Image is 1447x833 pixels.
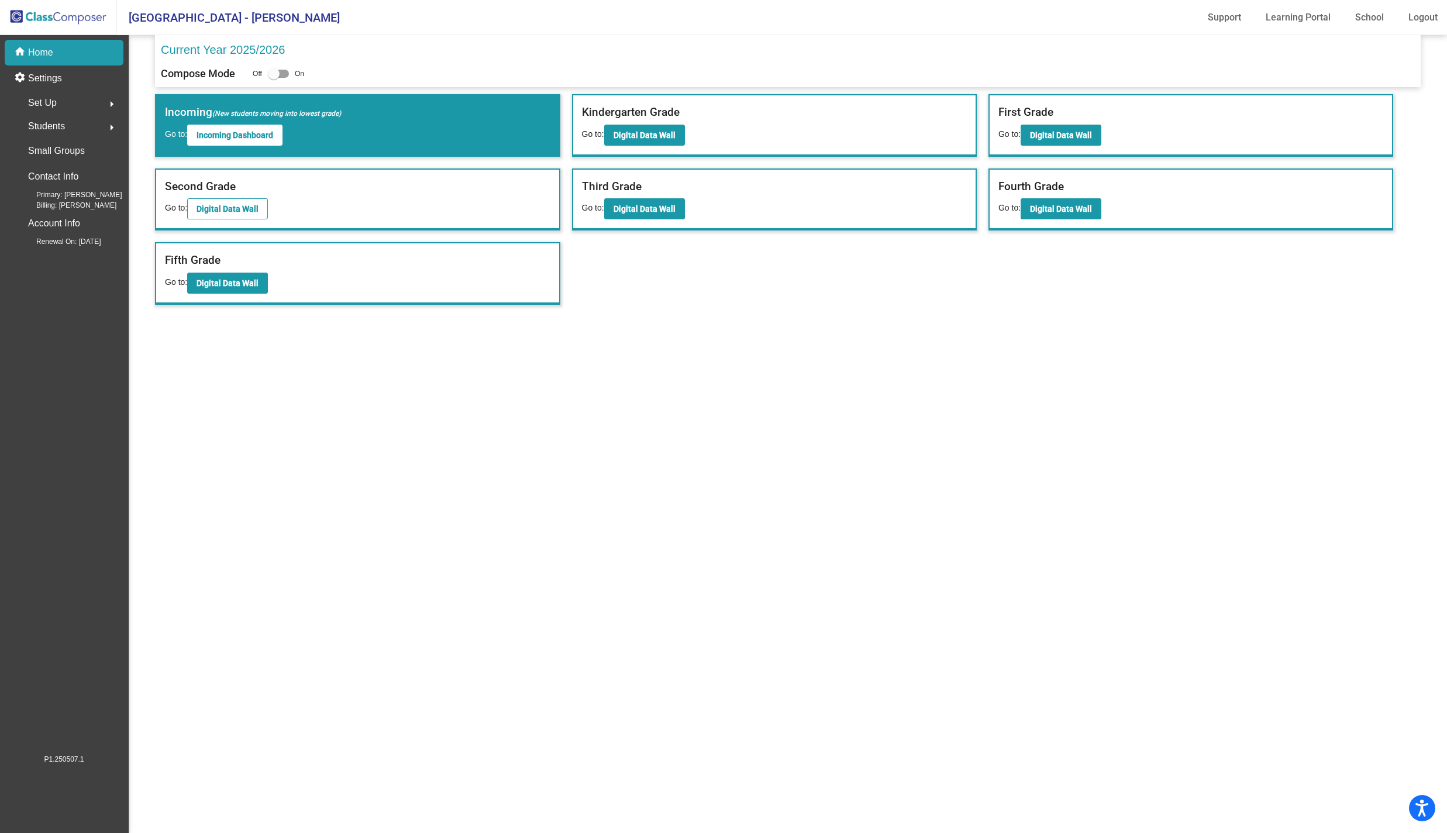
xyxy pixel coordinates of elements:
span: Students [28,118,65,135]
label: Second Grade [165,178,236,195]
span: Go to: [165,129,187,139]
span: Primary: [PERSON_NAME] [18,190,122,200]
span: On [295,68,304,79]
button: Incoming Dashboard [187,125,282,146]
span: Renewal On: [DATE] [18,236,101,247]
span: Go to: [998,129,1021,139]
mat-icon: arrow_right [105,97,119,111]
p: Current Year 2025/2026 [161,41,285,58]
button: Digital Data Wall [604,125,685,146]
mat-icon: arrow_right [105,121,119,135]
button: Digital Data Wall [1021,198,1101,219]
a: Logout [1399,8,1447,27]
a: Learning Portal [1256,8,1340,27]
p: Small Groups [28,143,85,159]
a: Support [1198,8,1250,27]
span: Off [253,68,262,79]
span: Go to: [582,129,604,139]
button: Digital Data Wall [187,198,268,219]
span: Billing: [PERSON_NAME] [18,200,116,211]
p: Home [28,46,53,60]
button: Digital Data Wall [187,273,268,294]
button: Digital Data Wall [604,198,685,219]
p: Compose Mode [161,66,235,81]
b: Digital Data Wall [1030,204,1092,214]
label: First Grade [998,104,1053,121]
span: Go to: [582,203,604,212]
p: Account Info [28,215,80,232]
mat-icon: home [14,46,28,60]
p: Settings [28,71,62,85]
b: Incoming Dashboard [197,130,273,140]
b: Digital Data Wall [197,278,259,288]
p: Contact Info [28,168,78,185]
label: Fourth Grade [998,178,1064,195]
span: Set Up [28,95,57,111]
span: Go to: [165,277,187,287]
span: (New students moving into lowest grade) [212,109,341,118]
span: [GEOGRAPHIC_DATA] - [PERSON_NAME] [117,8,340,27]
label: Fifth Grade [165,252,221,269]
b: Digital Data Wall [1030,130,1092,140]
label: Incoming [165,104,341,121]
b: Digital Data Wall [614,130,676,140]
mat-icon: settings [14,71,28,85]
label: Kindergarten Grade [582,104,680,121]
b: Digital Data Wall [197,204,259,214]
button: Digital Data Wall [1021,125,1101,146]
a: School [1346,8,1393,27]
label: Third Grade [582,178,642,195]
span: Go to: [165,203,187,212]
b: Digital Data Wall [614,204,676,214]
span: Go to: [998,203,1021,212]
